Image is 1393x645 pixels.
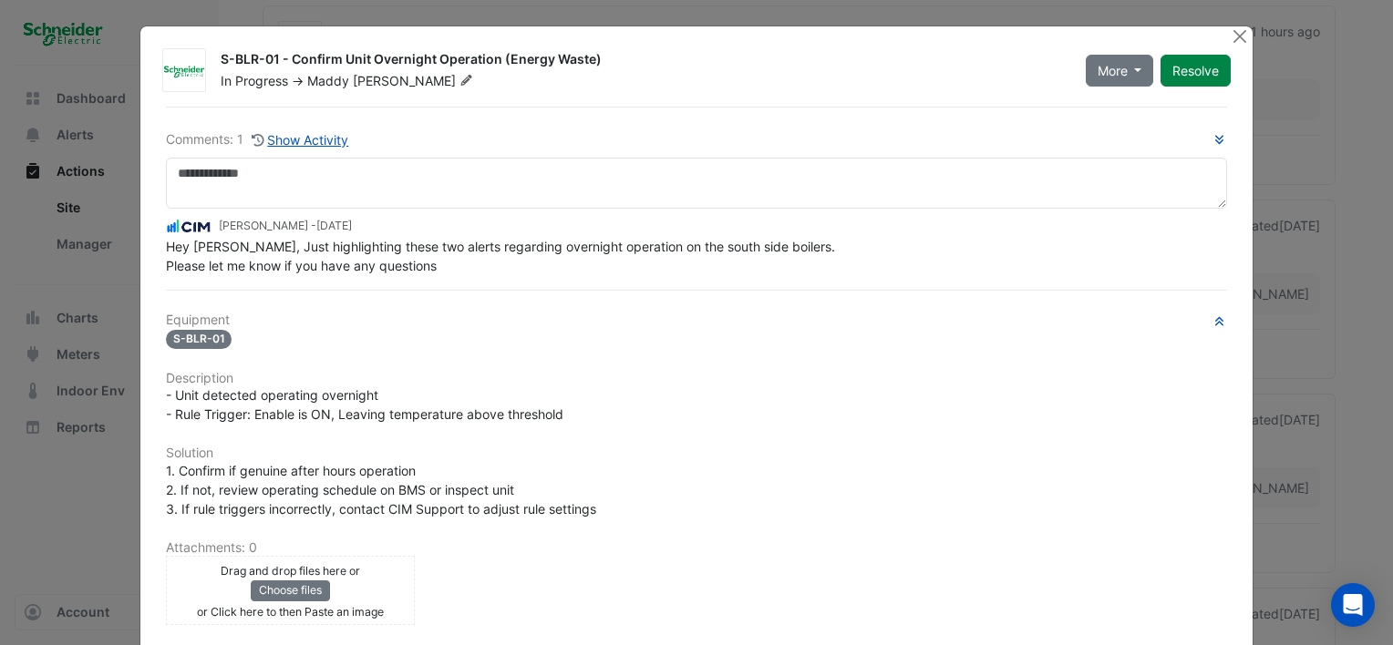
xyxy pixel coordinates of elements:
button: Close [1230,26,1249,46]
span: More [1098,61,1128,80]
span: 2025-08-05 14:31:17 [316,219,352,232]
img: Schneider Electric [163,62,205,80]
h6: Attachments: 0 [166,540,1227,556]
button: Show Activity [251,129,350,150]
span: 1. Confirm if genuine after hours operation 2. If not, review operating schedule on BMS or inspec... [166,463,596,517]
span: Maddy [307,73,349,88]
div: Comments: 1 [166,129,350,150]
span: -> [292,73,304,88]
small: or Click here to then Paste an image [197,605,384,619]
div: Open Intercom Messenger [1331,583,1375,627]
span: [PERSON_NAME] [353,72,477,90]
small: Drag and drop files here or [221,564,360,578]
div: S-BLR-01 - Confirm Unit Overnight Operation (Energy Waste) [221,50,1064,72]
span: Hey [PERSON_NAME], Just highlighting these two alerts regarding overnight operation on the south ... [166,239,839,273]
button: Choose files [251,580,330,600]
img: CIM [166,217,212,237]
small: [PERSON_NAME] - [219,218,352,234]
button: More [1086,55,1154,87]
button: Resolve [1161,55,1231,87]
span: S-BLR-01 [166,330,232,349]
span: In Progress [221,73,288,88]
h6: Solution [166,445,1227,461]
span: - Unit detected operating overnight - Rule Trigger: Enable is ON, Leaving temperature above thres... [166,387,563,422]
h6: Equipment [166,312,1227,328]
h6: Description [166,371,1227,386]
